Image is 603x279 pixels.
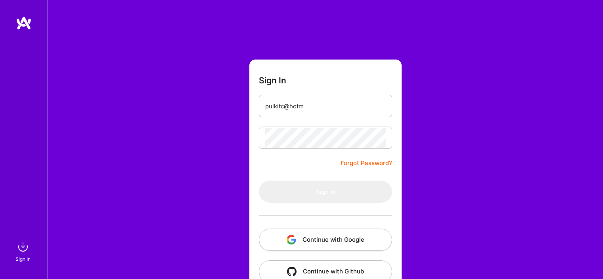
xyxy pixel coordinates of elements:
img: logo [16,16,32,30]
div: Sign In [15,255,31,263]
a: Forgot Password? [341,158,392,168]
button: Sign In [259,181,392,203]
input: Email... [265,96,386,116]
img: icon [287,267,297,276]
h3: Sign In [259,75,286,85]
img: icon [287,235,296,244]
button: Continue with Google [259,229,392,251]
a: sign inSign In [17,239,31,263]
img: sign in [15,239,31,255]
